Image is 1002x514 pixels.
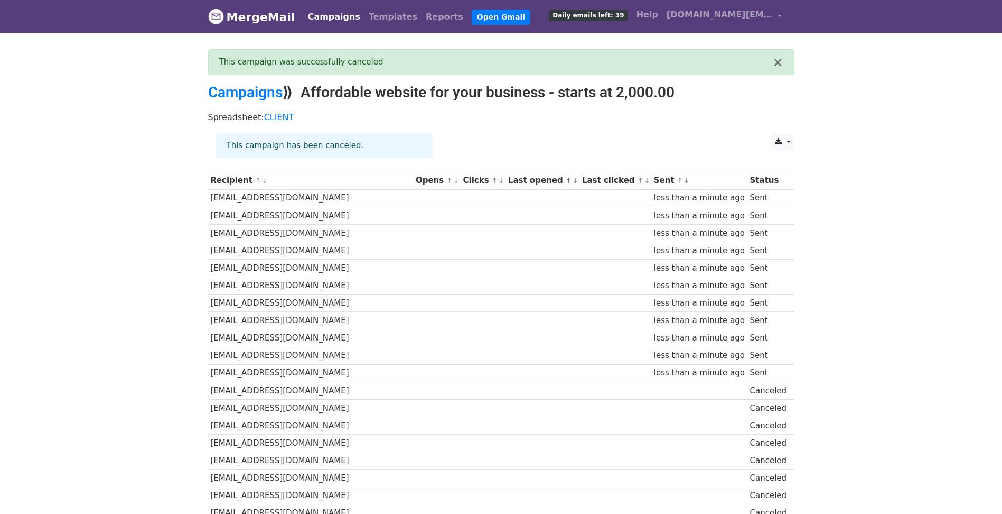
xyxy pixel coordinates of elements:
div: This campaign was successfully canceled [219,56,773,68]
a: ↑ [446,177,452,185]
td: [EMAIL_ADDRESS][DOMAIN_NAME] [208,224,414,242]
a: MergeMail [208,6,295,28]
td: Sent [747,329,789,347]
div: less than a minute ago [654,262,745,274]
td: Canceled [747,435,789,452]
a: ↑ [255,177,261,185]
a: ↓ [573,177,578,185]
a: Open Gmail [472,10,530,25]
td: Sent [747,364,789,382]
a: Campaigns [304,6,364,27]
td: [EMAIL_ADDRESS][DOMAIN_NAME] [208,470,414,487]
button: × [772,56,783,69]
td: [EMAIL_ADDRESS][DOMAIN_NAME] [208,260,414,277]
td: Sent [747,295,789,312]
th: Sent [651,172,747,189]
td: [EMAIL_ADDRESS][DOMAIN_NAME] [208,435,414,452]
td: [EMAIL_ADDRESS][DOMAIN_NAME] [208,189,414,207]
td: [EMAIL_ADDRESS][DOMAIN_NAME] [208,207,414,224]
div: less than a minute ago [654,210,745,222]
div: less than a minute ago [654,192,745,204]
span: [DOMAIN_NAME][EMAIL_ADDRESS][DOMAIN_NAME] [667,8,772,21]
a: ↑ [492,177,498,185]
td: [EMAIL_ADDRESS][DOMAIN_NAME] [208,277,414,295]
td: Canceled [747,417,789,434]
a: Reports [422,6,467,27]
td: Canceled [747,382,789,399]
a: ↓ [644,177,650,185]
a: ↑ [638,177,643,185]
a: ↓ [499,177,504,185]
td: Sent [747,207,789,224]
td: [EMAIL_ADDRESS][DOMAIN_NAME] [208,312,414,329]
a: [DOMAIN_NAME][EMAIL_ADDRESS][DOMAIN_NAME] [662,4,786,29]
a: Help [632,4,662,25]
th: Last clicked [579,172,651,189]
td: Sent [747,312,789,329]
td: Canceled [747,487,789,504]
a: CLIENT [264,112,294,122]
p: Spreadsheet: [208,112,794,123]
img: MergeMail logo [208,8,224,24]
th: Clicks [461,172,505,189]
td: [EMAIL_ADDRESS][DOMAIN_NAME] [208,487,414,504]
th: Status [747,172,789,189]
td: [EMAIL_ADDRESS][DOMAIN_NAME] [208,417,414,434]
td: [EMAIL_ADDRESS][DOMAIN_NAME] [208,452,414,470]
th: Opens [413,172,461,189]
th: Last opened [505,172,579,189]
a: ↑ [677,177,683,185]
div: less than a minute ago [654,315,745,327]
td: [EMAIL_ADDRESS][DOMAIN_NAME] [208,329,414,347]
td: Sent [747,277,789,295]
td: Canceled [747,470,789,487]
a: Templates [364,6,422,27]
a: ↓ [684,177,690,185]
td: Canceled [747,452,789,470]
td: Canceled [747,399,789,417]
a: Daily emails left: 39 [545,4,632,25]
td: [EMAIL_ADDRESS][DOMAIN_NAME] [208,295,414,312]
div: less than a minute ago [654,350,745,362]
span: Daily emails left: 39 [549,10,628,21]
td: Sent [747,347,789,364]
td: Sent [747,242,789,259]
h2: ⟫ Affordable website for your business - starts at 2,000.00 [208,84,794,102]
div: less than a minute ago [654,227,745,240]
a: Campaigns [208,84,283,101]
div: less than a minute ago [654,297,745,309]
div: less than a minute ago [654,367,745,379]
div: less than a minute ago [654,280,745,292]
td: [EMAIL_ADDRESS][DOMAIN_NAME] [208,382,414,399]
td: [EMAIL_ADDRESS][DOMAIN_NAME] [208,242,414,259]
td: Sent [747,260,789,277]
th: Recipient [208,172,414,189]
a: ↓ [262,177,268,185]
a: ↓ [453,177,459,185]
td: [EMAIL_ADDRESS][DOMAIN_NAME] [208,364,414,382]
td: Sent [747,224,789,242]
td: [EMAIL_ADDRESS][DOMAIN_NAME] [208,399,414,417]
td: Sent [747,189,789,207]
a: ↑ [566,177,572,185]
div: This campaign has been canceled. [216,133,433,158]
div: less than a minute ago [654,332,745,344]
td: [EMAIL_ADDRESS][DOMAIN_NAME] [208,347,414,364]
div: less than a minute ago [654,245,745,257]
